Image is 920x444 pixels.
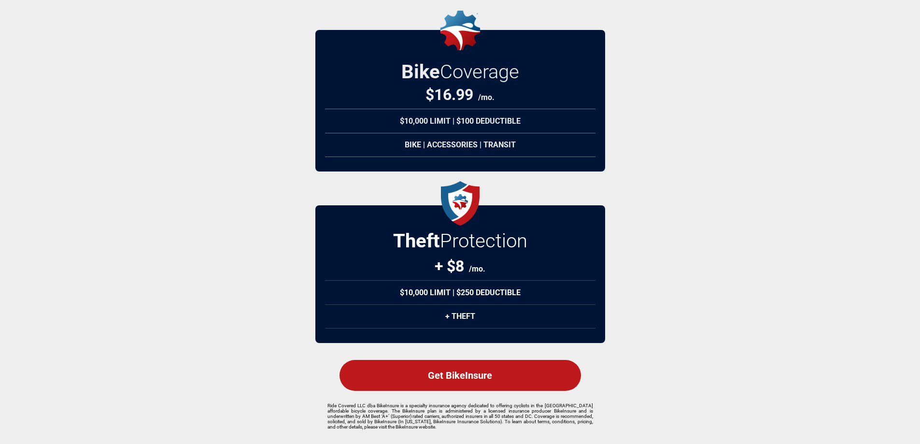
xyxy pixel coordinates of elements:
[401,60,519,83] h2: Bike
[469,264,485,273] span: /mo.
[325,133,595,157] div: Bike | Accessories | Transit
[440,60,519,83] span: Coverage
[425,86,495,104] div: $16.99
[435,257,485,275] div: + $8
[393,229,527,252] h2: Protection
[325,280,595,305] div: $10,000 Limit | $250 Deductible
[478,93,495,102] span: /mo.
[325,109,595,133] div: $10,000 Limit | $100 Deductible
[393,229,440,252] strong: Theft
[327,403,593,430] p: Ride Covered LLC dba BikeInsure is a specialty insurance agency dedicated to offering cyclists in...
[340,360,581,391] div: Get BikeInsure
[325,304,595,329] div: + Theft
